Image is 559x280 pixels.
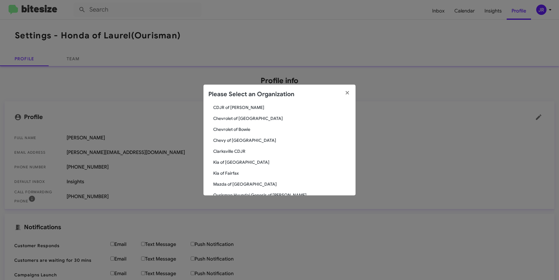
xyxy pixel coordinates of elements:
[213,192,351,198] span: Ourisman Hyundai Genesis of [PERSON_NAME]
[213,181,351,187] span: Mazda of [GEOGRAPHIC_DATA]
[213,159,351,165] span: Kia of [GEOGRAPHIC_DATA]
[213,137,351,143] span: Chevy of [GEOGRAPHIC_DATA]
[208,89,294,99] h2: Please Select an Organization
[213,148,351,154] span: Clarksville CDJR
[213,115,351,121] span: Chevrolet of [GEOGRAPHIC_DATA]
[213,126,351,132] span: Chevrolet of Bowie
[213,170,351,176] span: Kia of Fairfax
[213,104,351,110] span: CDJR of [PERSON_NAME]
